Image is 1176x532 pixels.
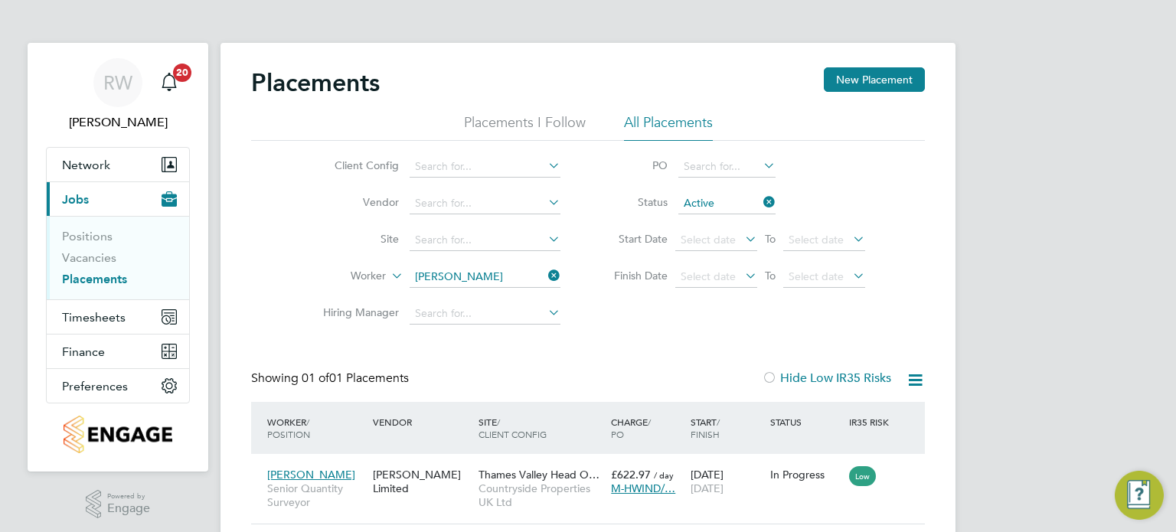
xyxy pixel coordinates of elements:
[62,379,128,393] span: Preferences
[311,305,399,319] label: Hiring Manager
[770,468,842,481] div: In Progress
[611,481,675,495] span: M-HWIND/…
[154,58,185,107] a: 20
[607,408,687,448] div: Charge
[62,250,116,265] a: Vacancies
[599,158,668,172] label: PO
[681,233,736,246] span: Select date
[369,408,475,436] div: Vendor
[46,416,190,453] a: Go to home page
[302,370,329,386] span: 01 of
[46,58,190,132] a: RW[PERSON_NAME]
[599,269,668,282] label: Finish Date
[103,73,132,93] span: RW
[760,266,780,286] span: To
[267,416,310,440] span: / Position
[475,408,607,448] div: Site
[62,272,127,286] a: Placements
[46,113,190,132] span: Richard Walsh
[47,148,189,181] button: Network
[611,468,651,481] span: £622.97
[47,335,189,368] button: Finance
[311,195,399,209] label: Vendor
[410,193,560,214] input: Search for...
[691,416,720,440] span: / Finish
[62,229,113,243] a: Positions
[298,269,386,284] label: Worker
[849,466,876,486] span: Low
[691,481,724,495] span: [DATE]
[678,193,776,214] input: Select one
[251,67,380,98] h2: Placements
[62,158,110,172] span: Network
[687,460,766,503] div: [DATE]
[62,310,126,325] span: Timesheets
[599,195,668,209] label: Status
[107,502,150,515] span: Engage
[263,408,369,448] div: Worker
[624,113,713,141] li: All Placements
[267,468,355,481] span: [PERSON_NAME]
[789,233,844,246] span: Select date
[263,459,925,472] a: [PERSON_NAME]Senior Quantity Surveyor[PERSON_NAME] LimitedThames Valley Head O…Countryside Proper...
[762,370,891,386] label: Hide Low IR35 Risks
[62,344,105,359] span: Finance
[86,490,151,519] a: Powered byEngage
[410,230,560,251] input: Search for...
[47,369,189,403] button: Preferences
[681,269,736,283] span: Select date
[311,232,399,246] label: Site
[760,229,780,249] span: To
[47,300,189,334] button: Timesheets
[47,216,189,299] div: Jobs
[687,408,766,448] div: Start
[64,416,171,453] img: countryside-properties-logo-retina.png
[479,481,603,509] span: Countryside Properties UK Ltd
[28,43,208,472] nav: Main navigation
[824,67,925,92] button: New Placement
[251,370,412,387] div: Showing
[766,408,846,436] div: Status
[410,303,560,325] input: Search for...
[311,158,399,172] label: Client Config
[410,266,560,288] input: Search for...
[1115,471,1164,520] button: Engage Resource Center
[678,156,776,178] input: Search for...
[789,269,844,283] span: Select date
[599,232,668,246] label: Start Date
[479,416,547,440] span: / Client Config
[611,416,651,440] span: / PO
[302,370,409,386] span: 01 Placements
[267,481,365,509] span: Senior Quantity Surveyor
[464,113,586,141] li: Placements I Follow
[47,182,189,216] button: Jobs
[410,156,560,178] input: Search for...
[654,469,674,481] span: / day
[845,408,898,436] div: IR35 Risk
[479,468,599,481] span: Thames Valley Head O…
[107,490,150,503] span: Powered by
[62,192,89,207] span: Jobs
[173,64,191,82] span: 20
[369,460,475,503] div: [PERSON_NAME] Limited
